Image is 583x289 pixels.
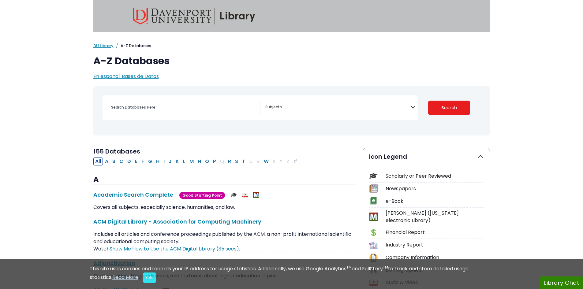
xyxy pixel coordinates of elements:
nav: breadcrumb [93,43,490,49]
div: Alpha-list to filter by first letter of database name [93,157,300,165]
button: Filter Results S [233,157,240,165]
div: Company Information [386,254,484,261]
button: Icon Legend [363,148,490,165]
a: Read More [112,274,138,281]
img: Icon Industry Report [369,241,378,249]
div: Newspapers [386,185,484,192]
img: Icon Newspapers [369,184,378,193]
a: Link opens in new window [110,245,239,252]
button: Filter Results F [140,157,146,165]
p: Includes all articles and conference proceedings published by the ACM, a non-profit international... [93,231,355,253]
button: Filter Results M [188,157,196,165]
button: Filter Results P [211,157,218,165]
span: 155 Databases [93,147,140,156]
div: This site uses cookies and records your IP address for usage statistics. Additionally, we use Goo... [90,265,494,283]
button: Filter Results K [174,157,181,165]
sup: TM [346,265,352,270]
a: ACM Digital Library - Association for Computing Machinery [93,218,261,225]
button: Submit for Search Results [428,101,470,115]
button: Filter Results O [203,157,211,165]
h1: A-Z Databases [93,55,490,67]
div: Industry Report [386,241,484,249]
button: Filter Results A [103,157,110,165]
button: Filter Results W [262,157,271,165]
button: Filter Results H [154,157,161,165]
img: Icon Scholarly or Peer Reviewed [369,172,378,180]
button: Close [143,272,156,283]
button: Filter Results I [162,157,166,165]
button: Filter Results L [181,157,187,165]
span: Good Starting Point [179,192,225,199]
nav: Search filters [93,86,490,135]
img: Icon e-Book [369,197,378,205]
a: Academic Search Complete [93,191,173,198]
button: Filter Results T [240,157,247,165]
button: Filter Results D [125,157,133,165]
img: Icon Company Information [369,254,378,262]
textarea: Search [265,105,411,110]
a: DU Library [93,43,114,49]
img: MeL (Michigan electronic Library) [253,192,259,198]
li: A-Z Databases [114,43,151,49]
img: Icon Financial Report [369,228,378,237]
div: [PERSON_NAME] ([US_STATE] electronic Library) [386,209,484,224]
div: Financial Report [386,229,484,236]
button: Filter Results B [110,157,117,165]
img: Scholarly or Peer Reviewed [231,192,237,198]
img: Audio & Video [242,192,248,198]
input: Search database by title or keyword [107,103,260,112]
button: Filter Results J [167,157,174,165]
div: e-Book [386,198,484,205]
div: Scholarly or Peer Reviewed [386,172,484,180]
sup: TM [383,265,388,270]
img: Icon MeL (Michigan electronic Library) [369,213,378,221]
img: Davenport University Library [133,8,255,24]
button: Filter Results C [118,157,125,165]
button: Filter Results R [226,157,233,165]
a: En español: Bases de Datos [93,73,159,80]
button: Filter Results E [133,157,139,165]
button: Filter Results G [146,157,154,165]
p: Covers all subjects, especially science, humanities, and law. [93,204,355,211]
button: Filter Results N [196,157,203,165]
h3: A [93,175,355,184]
button: Library Chat [540,276,583,289]
button: All [93,157,103,165]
